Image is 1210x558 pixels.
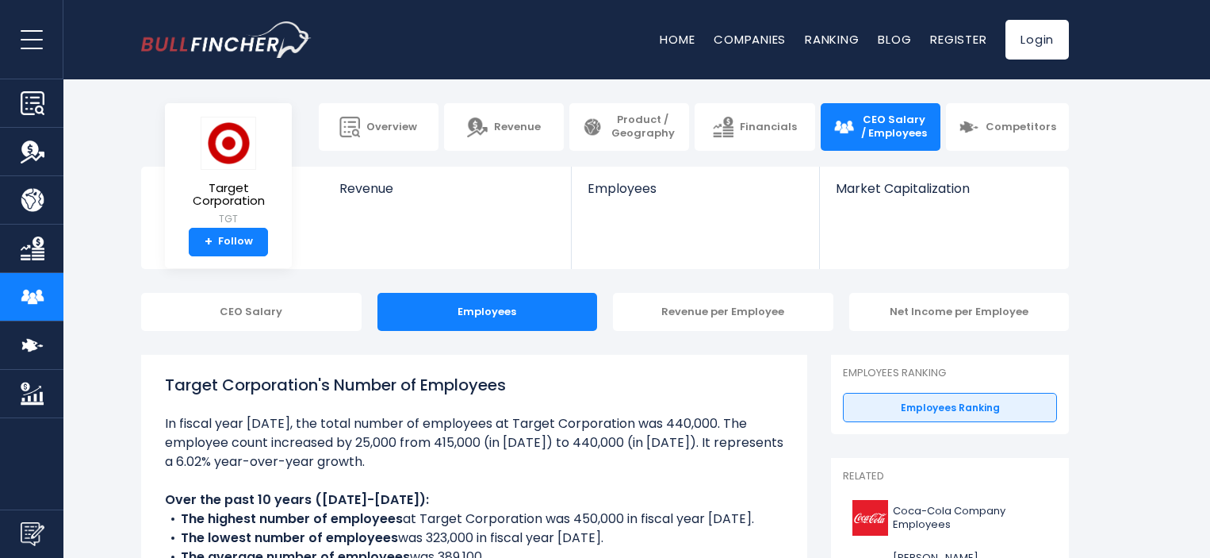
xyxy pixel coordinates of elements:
img: KO logo [852,500,888,536]
div: Employees [377,293,598,331]
b: Over the past 10 years ([DATE]-[DATE]): [165,491,429,509]
b: The lowest number of employees [181,529,398,547]
span: Market Capitalization [836,181,1051,196]
span: Financials [740,121,797,134]
a: Target Corporation TGT [177,116,280,228]
div: Revenue per Employee [613,293,833,331]
div: CEO Salary [141,293,362,331]
a: Overview [319,103,438,151]
span: CEO Salary / Employees [860,114,928,140]
a: Coca-Cola Company Employees [843,496,1057,540]
a: Revenue [444,103,564,151]
a: Blog [878,31,911,48]
a: CEO Salary / Employees [821,103,940,151]
a: Register [930,31,986,48]
a: Go to homepage [141,21,312,58]
a: Competitors [946,103,1069,151]
span: Revenue [494,121,541,134]
a: Login [1005,20,1069,60]
p: Related [843,470,1057,483]
a: Home [660,31,695,48]
a: Employees [572,167,818,223]
a: Employees Ranking [843,393,1057,423]
span: Revenue [339,181,556,196]
img: bullfincher logo [141,21,312,58]
small: TGT [178,212,279,226]
p: Employees Ranking [843,367,1057,380]
li: In fiscal year [DATE], the total number of employees at Target Corporation was 440,000. The emplo... [165,414,783,471]
a: +Follow [189,228,268,256]
span: Coca-Cola Company Employees [893,505,1047,532]
span: Target Corporation [178,182,279,208]
h1: Target Corporation's Number of Employees [165,373,783,397]
span: Product / Geography [609,114,676,140]
li: was 323,000 in fiscal year [DATE]. [165,529,783,548]
li: at Target Corporation was 450,000 in fiscal year [DATE]. [165,510,783,529]
a: Financials [695,103,814,151]
a: Ranking [805,31,859,48]
strong: + [205,235,213,249]
span: Employees [588,181,802,196]
a: Market Capitalization [820,167,1067,223]
a: Product / Geography [569,103,689,151]
b: The highest number of employees [181,510,403,528]
a: Companies [714,31,786,48]
div: Net Income per Employee [849,293,1070,331]
span: Competitors [986,121,1056,134]
span: Overview [366,121,417,134]
a: Revenue [324,167,572,223]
